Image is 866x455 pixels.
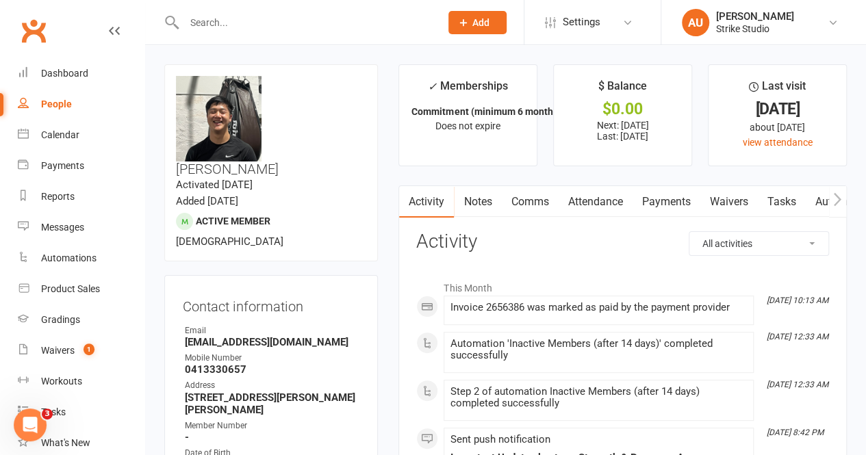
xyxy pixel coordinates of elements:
[757,186,805,218] a: Tasks
[18,397,144,428] a: Tasks
[448,11,507,34] button: Add
[176,76,262,161] img: image1750402486.png
[399,186,454,218] a: Activity
[41,437,90,448] div: What's New
[411,106,635,117] strong: Commitment (minimum 6 month membership) Ad...
[416,274,829,296] li: This Month
[558,186,632,218] a: Attendance
[563,7,600,38] span: Settings
[41,99,72,109] div: People
[743,137,813,148] a: view attendance
[682,9,709,36] div: AU
[185,419,359,432] div: Member Number
[41,252,97,263] div: Automations
[767,296,828,305] i: [DATE] 10:13 AM
[450,386,748,409] div: Step 2 of automation Inactive Members (after 14 days) completed successfully
[18,89,144,120] a: People
[450,433,550,445] span: Sent push notification
[716,23,794,35] div: Strike Studio
[185,379,359,392] div: Address
[716,10,794,23] div: [PERSON_NAME]
[18,274,144,304] a: Product Sales
[700,186,757,218] a: Waivers
[176,195,238,207] time: Added [DATE]
[18,243,144,274] a: Automations
[428,77,508,103] div: Memberships
[416,231,829,252] h3: Activity
[450,338,748,361] div: Automation 'Inactive Members (after 14 days)' completed successfully
[41,283,100,294] div: Product Sales
[41,406,66,417] div: Tasks
[185,363,359,376] strong: 0413330657
[18,304,144,335] a: Gradings
[185,391,359,416] strong: [STREET_ADDRESS][PERSON_NAME][PERSON_NAME]
[566,120,679,142] p: Next: [DATE] Last: [DATE]
[183,294,359,314] h3: Contact information
[185,324,359,337] div: Email
[454,186,501,218] a: Notes
[41,129,79,140] div: Calendar
[14,408,47,441] iframe: Intercom live chat
[566,102,679,116] div: $0.00
[18,58,144,89] a: Dashboard
[472,17,489,28] span: Add
[428,80,437,93] i: ✓
[185,336,359,348] strong: [EMAIL_ADDRESS][DOMAIN_NAME]
[180,13,431,32] input: Search...
[41,314,80,325] div: Gradings
[176,179,253,191] time: Activated [DATE]
[598,77,647,102] div: $ Balance
[176,235,283,248] span: [DEMOGRAPHIC_DATA]
[16,14,51,48] a: Clubworx
[632,186,700,218] a: Payments
[185,352,359,365] div: Mobile Number
[18,366,144,397] a: Workouts
[42,408,53,419] span: 3
[41,222,84,233] div: Messages
[41,160,84,171] div: Payments
[18,181,144,212] a: Reports
[767,332,828,341] i: [DATE] 12:33 AM
[450,302,748,313] div: Invoice 2656386 was marked as paid by the payment provider
[41,345,75,356] div: Waivers
[185,431,359,443] strong: -
[767,380,828,389] i: [DATE] 12:33 AM
[84,343,94,355] span: 1
[18,151,144,181] a: Payments
[435,120,500,131] span: Does not expire
[501,186,558,218] a: Comms
[749,77,806,102] div: Last visit
[18,120,144,151] a: Calendar
[721,120,834,135] div: about [DATE]
[176,76,366,177] h3: [PERSON_NAME]
[18,212,144,243] a: Messages
[196,216,270,226] span: Active member
[41,191,75,202] div: Reports
[18,335,144,366] a: Waivers 1
[767,428,824,437] i: [DATE] 8:42 PM
[41,68,88,79] div: Dashboard
[721,102,834,116] div: [DATE]
[41,376,82,387] div: Workouts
